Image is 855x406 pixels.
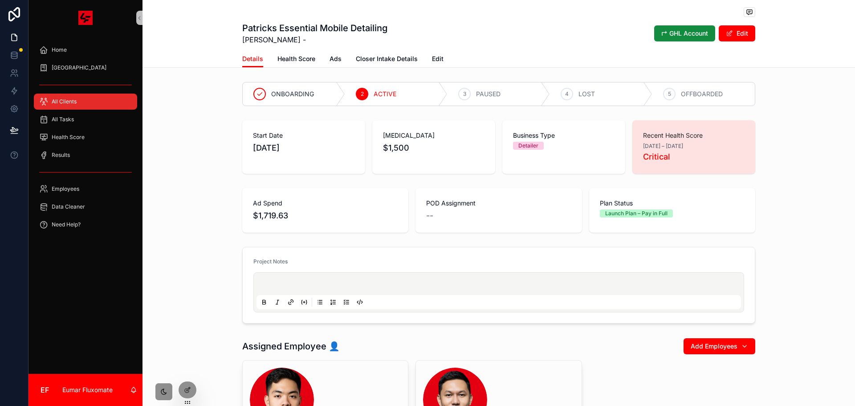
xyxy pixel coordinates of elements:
span: Ad Spend [253,199,398,208]
img: App logo [78,11,93,25]
span: Plan Status [600,199,745,208]
span: Project Notes [253,258,288,265]
span: ONBOARDING [271,90,314,98]
a: Ads [330,51,342,69]
button: ↱ GHL Account [654,25,715,41]
a: Critical [643,151,670,163]
span: 4 [565,90,569,98]
button: Add Employees [684,338,755,354]
h1: Assigned Employee 👤 [242,340,340,353]
span: 2 [361,90,364,98]
a: Employees [34,181,137,197]
span: [GEOGRAPHIC_DATA] [52,64,106,71]
span: Business Type [513,131,615,140]
p: Eumar Fluxomate [62,385,113,394]
a: Results [34,147,137,163]
span: Data Cleaner [52,203,85,210]
div: scrollable content [28,36,142,244]
span: [PERSON_NAME] - [242,34,387,45]
span: All Tasks [52,116,74,123]
a: Edit [432,51,444,69]
a: Need Help? [34,217,137,233]
span: All Clients [52,98,77,105]
span: Add Employees [691,342,737,351]
span: $1,719.63 [253,209,398,222]
span: EF [41,385,49,395]
a: Health Score [277,51,315,69]
span: -- [426,209,433,222]
span: Ads [330,54,342,63]
span: Home [52,46,67,53]
span: $1,500 [383,142,484,154]
h1: Patricks Essential Mobile Detailing [242,22,387,34]
span: Edit [432,54,444,63]
span: [DATE] [253,142,354,154]
span: POD Assignment [426,199,571,208]
span: 3 [463,90,466,98]
a: All Clients [34,94,137,110]
span: ↱ GHL Account [661,29,708,38]
span: Details [242,54,263,63]
span: Start Date [253,131,354,140]
div: Detailer [518,142,538,150]
div: Launch Plan – Pay in Full [605,209,668,217]
span: 5 [668,90,671,98]
a: Health Score [34,129,137,145]
a: All Tasks [34,111,137,127]
a: [GEOGRAPHIC_DATA] [34,60,137,76]
span: Closer Intake Details [356,54,418,63]
span: [MEDICAL_DATA] [383,131,484,140]
span: LOST [578,90,595,98]
span: Health Score [277,54,315,63]
span: Health Score [52,134,85,141]
span: Results [52,152,70,159]
span: PAUSED [476,90,501,98]
a: Home [34,42,137,58]
span: Recent Health Score [643,131,745,140]
span: ACTIVE [374,90,396,98]
span: Employees [52,185,79,193]
span: OFFBOARDED [681,90,723,98]
a: Data Cleaner [34,199,137,215]
a: Closer Intake Details [356,51,418,69]
a: Details [242,51,263,68]
span: Need Help? [52,221,81,228]
button: Edit [719,25,755,41]
span: [DATE] – [DATE] [643,143,683,150]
